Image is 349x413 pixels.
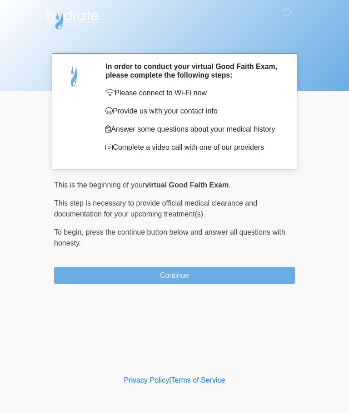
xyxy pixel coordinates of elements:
[47,33,302,49] h1: ‎ ‎ ‎ ‎
[54,228,85,236] span: To begin,
[54,228,285,247] span: press the continue button below and answer all questions with honesty.
[54,181,145,189] span: This is the beginning of your
[229,181,230,189] span: .
[145,181,229,189] strong: virtual Good Faith Exam
[171,376,225,384] a: Terms of Service
[105,88,281,98] p: Please connect to Wi-Fi now
[105,106,281,117] p: Provide us with your contact info
[105,142,281,153] p: Complete a video call with one of our providers
[124,376,170,384] a: Privacy Policy
[54,267,295,284] button: Continue
[61,62,88,89] img: Agent Avatar
[45,7,100,30] img: Hydrate IV Bar - Arcadia Logo
[105,62,281,79] h2: In order to conduct your virtual Good Faith Exam, please complete the following steps:
[105,124,281,135] p: Answer some questions about your medical history
[54,199,257,218] span: This step is necessary to provide official medical clearance and documentation for your upcoming ...
[169,376,171,384] a: |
